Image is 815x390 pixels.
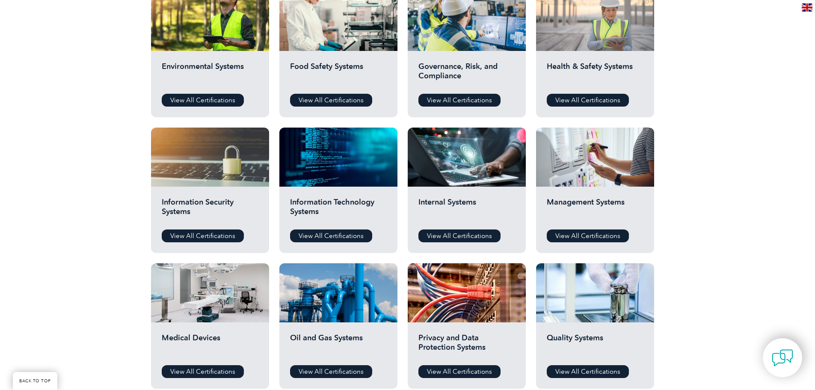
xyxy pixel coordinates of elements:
[418,197,515,223] h2: Internal Systems
[772,347,793,369] img: contact-chat.png
[290,94,372,107] a: View All Certifications
[290,229,372,242] a: View All Certifications
[547,94,629,107] a: View All Certifications
[547,365,629,378] a: View All Certifications
[290,365,372,378] a: View All Certifications
[418,94,501,107] a: View All Certifications
[547,62,643,87] h2: Health & Safety Systems
[162,229,244,242] a: View All Certifications
[162,333,258,359] h2: Medical Devices
[13,372,57,390] a: BACK TO TOP
[290,62,387,87] h2: Food Safety Systems
[418,62,515,87] h2: Governance, Risk, and Compliance
[802,3,812,12] img: en
[547,229,629,242] a: View All Certifications
[418,229,501,242] a: View All Certifications
[547,197,643,223] h2: Management Systems
[418,365,501,378] a: View All Certifications
[290,197,387,223] h2: Information Technology Systems
[418,333,515,359] h2: Privacy and Data Protection Systems
[162,62,258,87] h2: Environmental Systems
[162,365,244,378] a: View All Certifications
[547,333,643,359] h2: Quality Systems
[162,197,258,223] h2: Information Security Systems
[290,333,387,359] h2: Oil and Gas Systems
[162,94,244,107] a: View All Certifications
